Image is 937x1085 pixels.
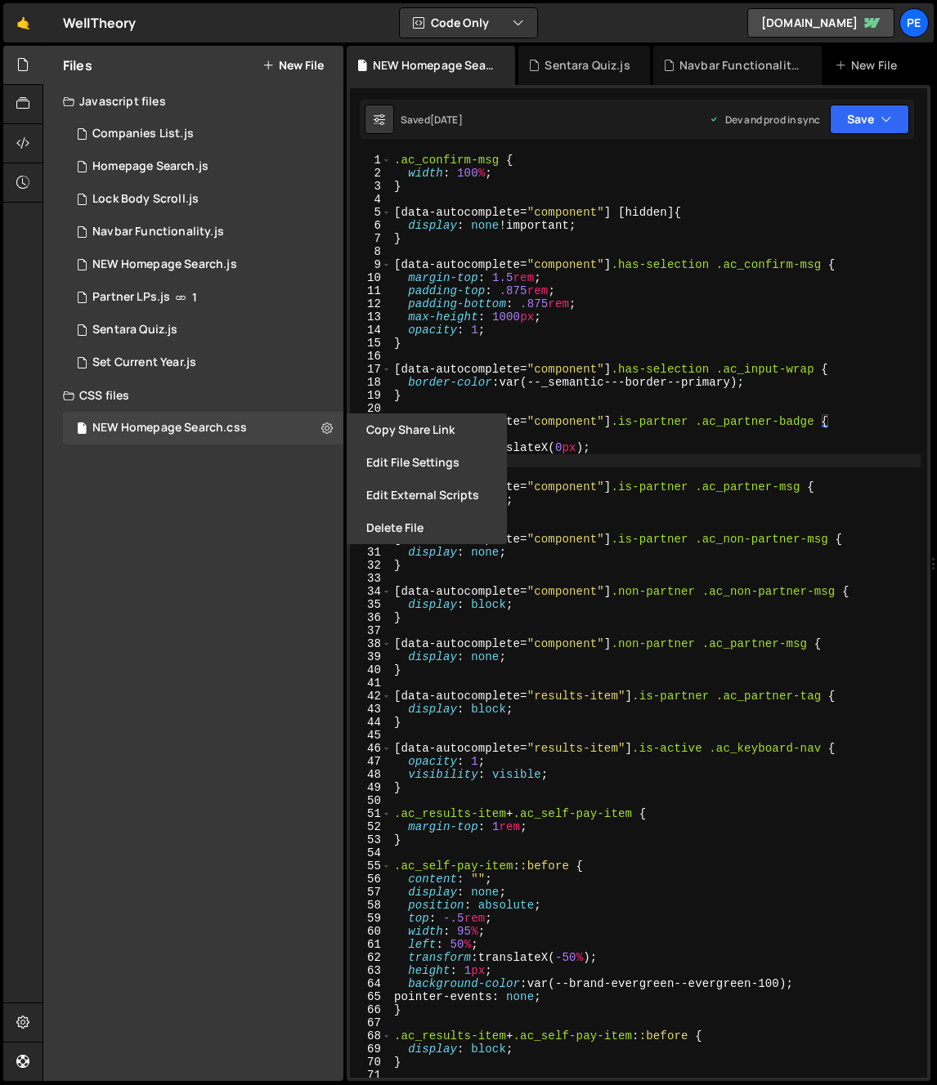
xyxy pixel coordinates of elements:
[350,729,392,742] div: 45
[350,912,392,925] div: 59
[400,8,537,38] button: Code Only
[350,271,392,284] div: 10
[350,899,392,912] div: 58
[92,421,247,435] div: NEW Homepage Search.css
[92,257,237,272] div: NEW Homepage Search.js
[350,990,392,1003] div: 65
[92,127,194,141] div: Companies List.js
[347,446,507,479] button: Edit File Settings
[92,192,199,207] div: Lock Body Scroll.js
[63,346,343,379] div: 15879/44768.js
[3,3,43,42] a: 🤙
[350,1043,392,1056] div: 69
[262,59,324,72] button: New File
[350,860,392,873] div: 55
[350,337,392,350] div: 15
[350,873,392,886] div: 56
[350,1003,392,1016] div: 66
[350,193,392,206] div: 4
[350,350,392,363] div: 16
[350,167,392,180] div: 2
[350,964,392,977] div: 63
[350,611,392,624] div: 36
[350,637,392,650] div: 38
[92,355,196,370] div: Set Current Year.js
[63,281,343,314] div: 15879/44963.js
[709,113,820,127] div: Dev and prod in sync
[373,57,495,74] div: NEW Homepage Search.css
[350,206,392,219] div: 5
[63,216,343,248] div: 15879/45902.js
[401,113,463,127] div: Saved
[747,8,894,38] a: [DOMAIN_NAME]
[350,833,392,846] div: 53
[350,781,392,794] div: 49
[92,323,177,337] div: Sentara Quiz.js
[350,690,392,703] div: 42
[350,650,392,663] div: 39
[63,150,343,183] div: 15879/44964.js
[347,413,507,446] button: Copy share link
[63,314,343,346] div: 15879/45981.js
[350,1069,392,1082] div: 71
[350,219,392,232] div: 6
[350,180,392,193] div: 3
[350,284,392,297] div: 11
[350,572,392,585] div: 33
[63,13,137,33] div: WellTheory
[92,225,224,239] div: Navbar Functionality.js
[347,479,507,511] button: Edit External Scripts
[63,412,343,444] div: 15879/44969.css
[350,676,392,690] div: 41
[347,511,507,544] button: Delete File
[63,56,92,74] h2: Files
[350,794,392,807] div: 50
[350,258,392,271] div: 9
[350,742,392,755] div: 46
[350,977,392,990] div: 64
[350,925,392,938] div: 60
[835,57,903,74] div: New File
[350,663,392,676] div: 40
[43,85,343,118] div: Javascript files
[350,402,392,415] div: 20
[350,154,392,167] div: 1
[350,324,392,337] div: 14
[350,938,392,951] div: 61
[350,846,392,860] div: 54
[545,57,630,74] div: Sentara Quiz.js
[679,57,802,74] div: Navbar Functionality.js
[350,820,392,833] div: 52
[350,363,392,376] div: 17
[92,159,208,174] div: Homepage Search.js
[350,546,392,559] div: 31
[350,232,392,245] div: 7
[350,624,392,637] div: 37
[830,105,909,134] button: Save
[350,389,392,402] div: 19
[350,297,392,310] div: 12
[350,703,392,716] div: 43
[350,376,392,389] div: 18
[350,585,392,598] div: 34
[350,951,392,964] div: 62
[350,886,392,899] div: 57
[350,716,392,729] div: 44
[350,1016,392,1029] div: 67
[899,8,929,38] a: Pe
[350,598,392,611] div: 35
[63,248,343,281] div: 15879/44968.js
[430,113,463,127] div: [DATE]
[350,807,392,820] div: 51
[192,291,197,304] span: 1
[350,1029,392,1043] div: 68
[350,310,392,324] div: 13
[63,183,343,216] div: 15879/42362.js
[350,559,392,572] div: 32
[350,245,392,258] div: 8
[350,755,392,768] div: 47
[350,1056,392,1069] div: 70
[43,379,343,412] div: CSS files
[92,290,170,305] div: Partner LPs.js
